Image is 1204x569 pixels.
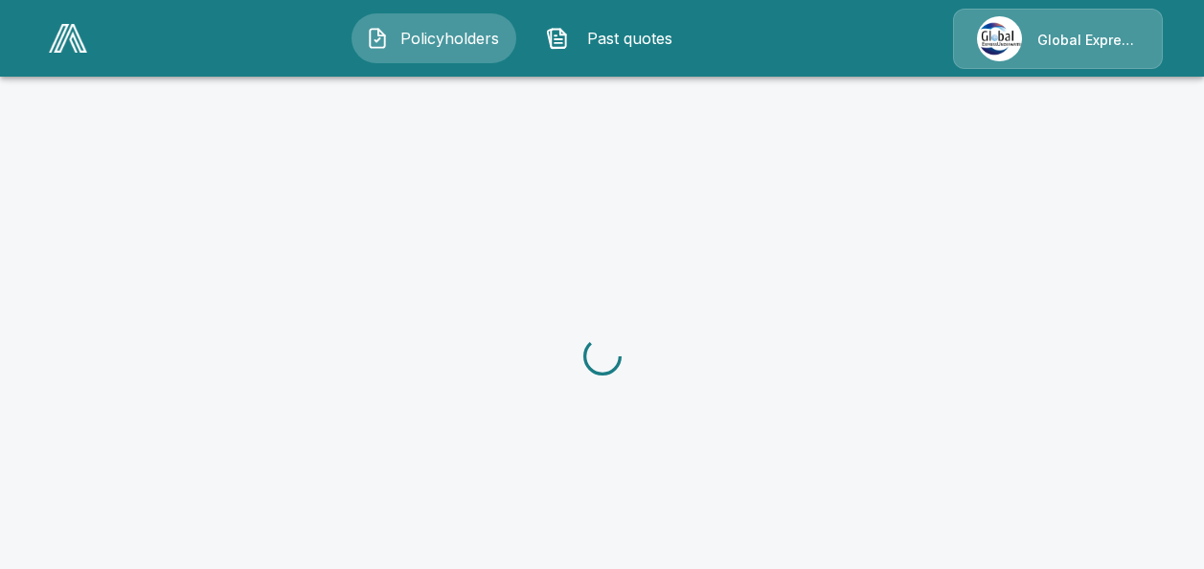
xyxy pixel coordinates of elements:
[352,13,516,63] button: Policyholders IconPolicyholders
[546,27,569,50] img: Past quotes Icon
[532,13,696,63] button: Past quotes IconPast quotes
[977,16,1022,61] img: Agency Icon
[49,24,87,53] img: AA Logo
[397,27,502,50] span: Policyholders
[366,27,389,50] img: Policyholders Icon
[577,27,682,50] span: Past quotes
[1037,31,1139,50] p: Global Express Underwriters
[953,9,1163,69] a: Agency IconGlobal Express Underwriters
